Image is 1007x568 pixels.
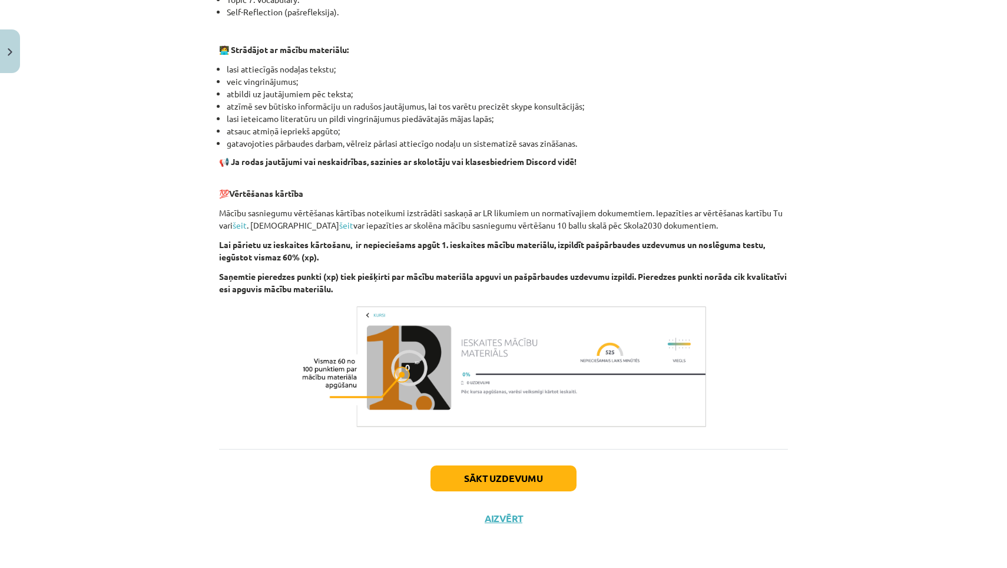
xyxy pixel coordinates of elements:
strong: 🧑‍💻 Strādājot ar mācību materiālu: [219,44,349,55]
button: Sākt uzdevumu [430,465,577,491]
a: šeit [233,220,247,230]
li: Self-Reflection (pašrefleksija). [227,6,788,18]
b: Vērtēšanas kārtība [229,188,303,199]
li: atbildi uz jautājumiem pēc teksta; [227,88,788,100]
img: icon-close-lesson-0947bae3869378f0d4975bcd49f059093ad1ed9edebbc8119c70593378902aed.svg [8,48,12,56]
li: atzīmē sev būtisko informāciju un radušos jautājumus, lai tos varētu precizēt skype konsultācijās; [227,100,788,113]
li: veic vingrinājumus; [227,75,788,88]
a: šeit [339,220,353,230]
p: Mācību sasniegumu vērtēšanas kārtības noteikumi izstrādāti saskaņā ar LR likumiem un normatīvajie... [219,207,788,232]
button: Aizvērt [481,513,526,524]
li: gatavojoties pārbaudes darbam, vēlreiz pārlasi attiecīgo nodaļu un sistematizē savas zināšanas. [227,137,788,150]
p: 💯 [219,175,788,200]
b: Lai pārietu uz ieskaites kārtošanu, ir nepieciešams apgūt 1. ieskaites mācību materiālu, izpildīt... [219,239,765,262]
b: Saņemtie pieredzes punkti (xp) tiek piešķirti par mācību materiāla apguvi un pašpārbaudes uzdevum... [219,271,787,294]
strong: 📢 Ja rodas jautājumi vai neskaidrības, sazinies ar skolotāju vai klasesbiedriem Discord vidē! [219,156,577,167]
li: lasi ieteicamo literatūru un pildi vingrinājumus piedāvātajās mājas lapās; [227,113,788,125]
li: atsauc atmiņā iepriekš apgūto; [227,125,788,137]
li: lasi attiecīgās nodaļas tekstu; [227,63,788,75]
